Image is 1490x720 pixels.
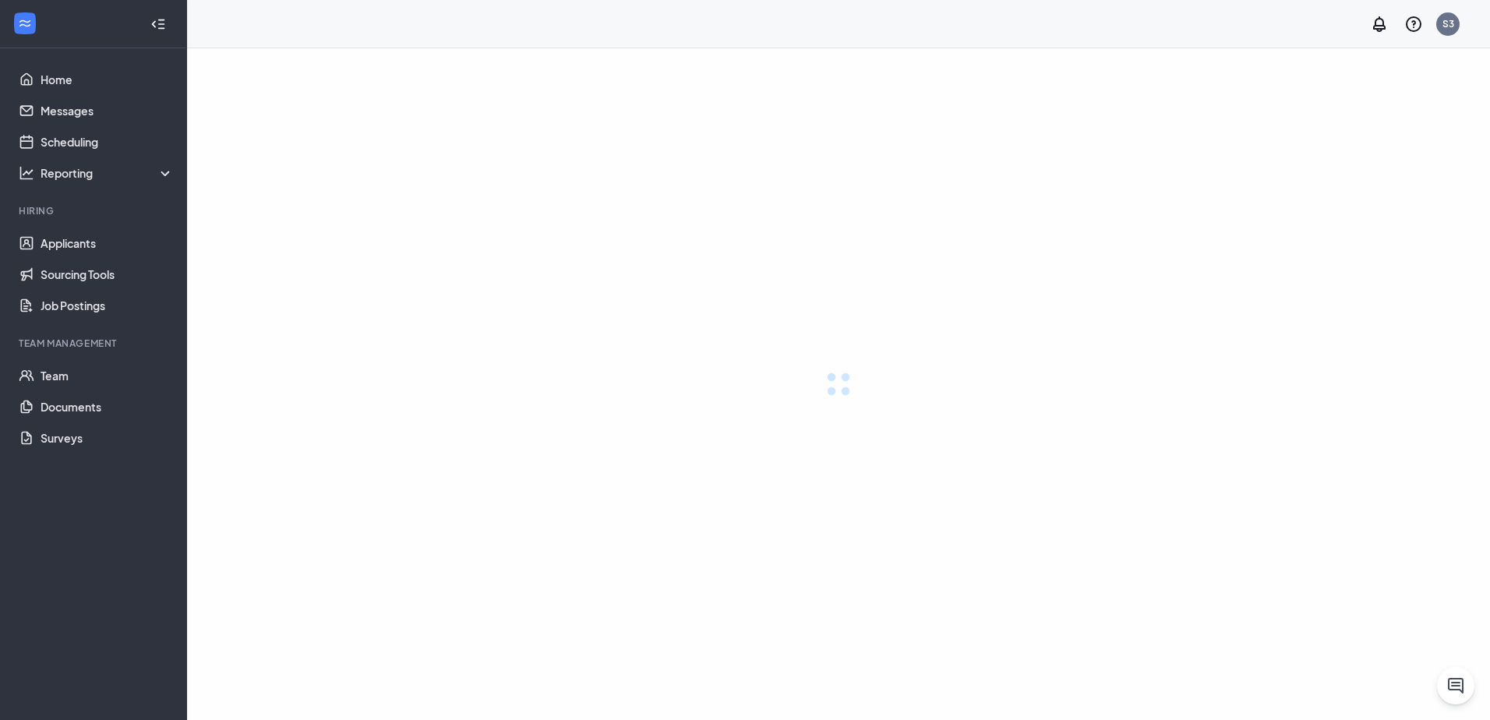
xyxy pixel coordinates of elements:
[1437,667,1474,704] button: ChatActive
[19,165,34,181] svg: Analysis
[41,360,174,391] a: Team
[41,259,174,290] a: Sourcing Tools
[41,126,174,157] a: Scheduling
[17,16,33,31] svg: WorkstreamLogo
[19,337,171,350] div: Team Management
[150,16,166,32] svg: Collapse
[41,228,174,259] a: Applicants
[1442,17,1454,30] div: S3
[41,95,174,126] a: Messages
[1370,15,1389,34] svg: Notifications
[41,290,174,321] a: Job Postings
[41,64,174,95] a: Home
[1446,676,1465,695] svg: ChatActive
[41,422,174,454] a: Surveys
[19,204,171,217] div: Hiring
[1404,15,1423,34] svg: QuestionInfo
[41,391,174,422] a: Documents
[41,165,175,181] div: Reporting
